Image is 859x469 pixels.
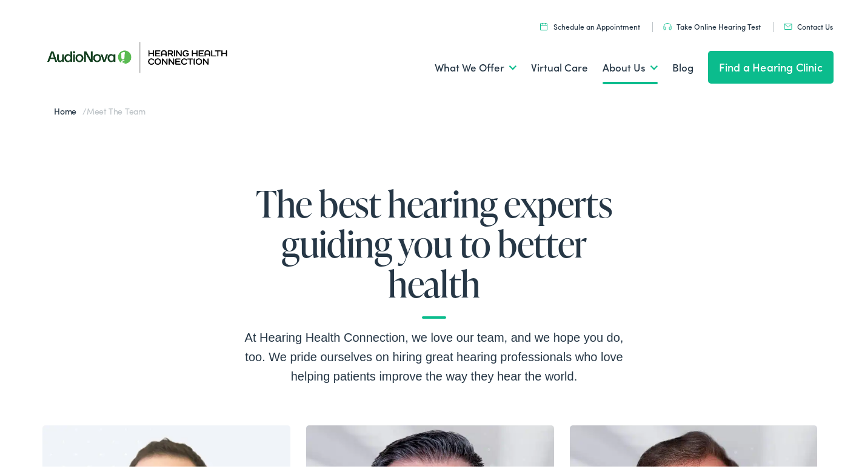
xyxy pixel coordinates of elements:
a: Blog [672,43,694,88]
img: utility icon [663,21,672,28]
h1: The best hearing experts guiding you to better health [240,181,628,316]
a: Find a Hearing Clinic [708,48,834,81]
a: Take Online Hearing Test [663,19,761,29]
span: / [54,102,145,115]
a: Contact Us [784,19,833,29]
img: utility icon [540,20,547,28]
img: utility icon [784,21,792,27]
span: Meet the Team [87,102,145,115]
a: About Us [603,43,658,88]
a: Schedule an Appointment [540,19,640,29]
a: Home [54,102,82,115]
a: What We Offer [435,43,516,88]
div: At Hearing Health Connection, we love our team, and we hope you do, too. We pride ourselves on hi... [240,325,628,384]
a: Virtual Care [531,43,588,88]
